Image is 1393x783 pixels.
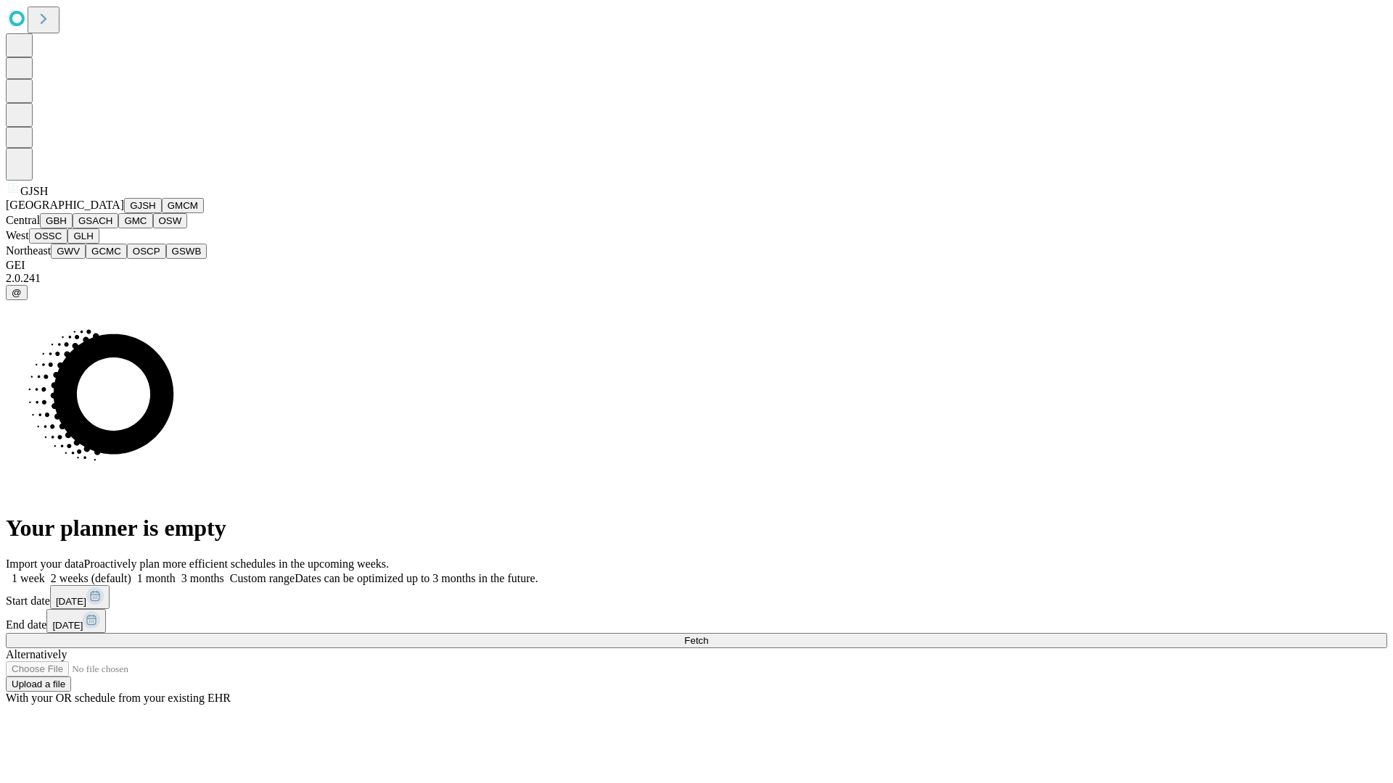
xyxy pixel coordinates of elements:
[137,572,176,584] span: 1 month
[51,572,131,584] span: 2 weeks (default)
[84,558,389,570] span: Proactively plan more efficient schedules in the upcoming weeks.
[230,572,295,584] span: Custom range
[6,692,231,704] span: With your OR schedule from your existing EHR
[6,229,29,241] span: West
[118,213,152,228] button: GMC
[46,609,106,633] button: [DATE]
[6,633,1387,648] button: Fetch
[6,676,71,692] button: Upload a file
[6,558,84,570] span: Import your data
[162,198,204,213] button: GMCM
[73,213,118,228] button: GSACH
[67,228,99,244] button: GLH
[6,199,124,211] span: [GEOGRAPHIC_DATA]
[12,572,45,584] span: 1 week
[40,213,73,228] button: GBH
[52,620,83,631] span: [DATE]
[6,272,1387,285] div: 2.0.241
[6,648,67,660] span: Alternatively
[20,185,48,197] span: GJSH
[166,244,207,259] button: GSWB
[29,228,68,244] button: OSSC
[153,213,188,228] button: OSW
[6,244,51,257] span: Northeast
[51,244,86,259] button: GWV
[127,244,166,259] button: OSCP
[6,515,1387,542] h1: Your planner is empty
[6,285,28,300] button: @
[6,609,1387,633] div: End date
[86,244,127,259] button: GCMC
[124,198,162,213] button: GJSH
[181,572,224,584] span: 3 months
[6,214,40,226] span: Central
[6,259,1387,272] div: GEI
[56,596,86,607] span: [DATE]
[295,572,538,584] span: Dates can be optimized up to 3 months in the future.
[684,635,708,646] span: Fetch
[12,287,22,298] span: @
[50,585,110,609] button: [DATE]
[6,585,1387,609] div: Start date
